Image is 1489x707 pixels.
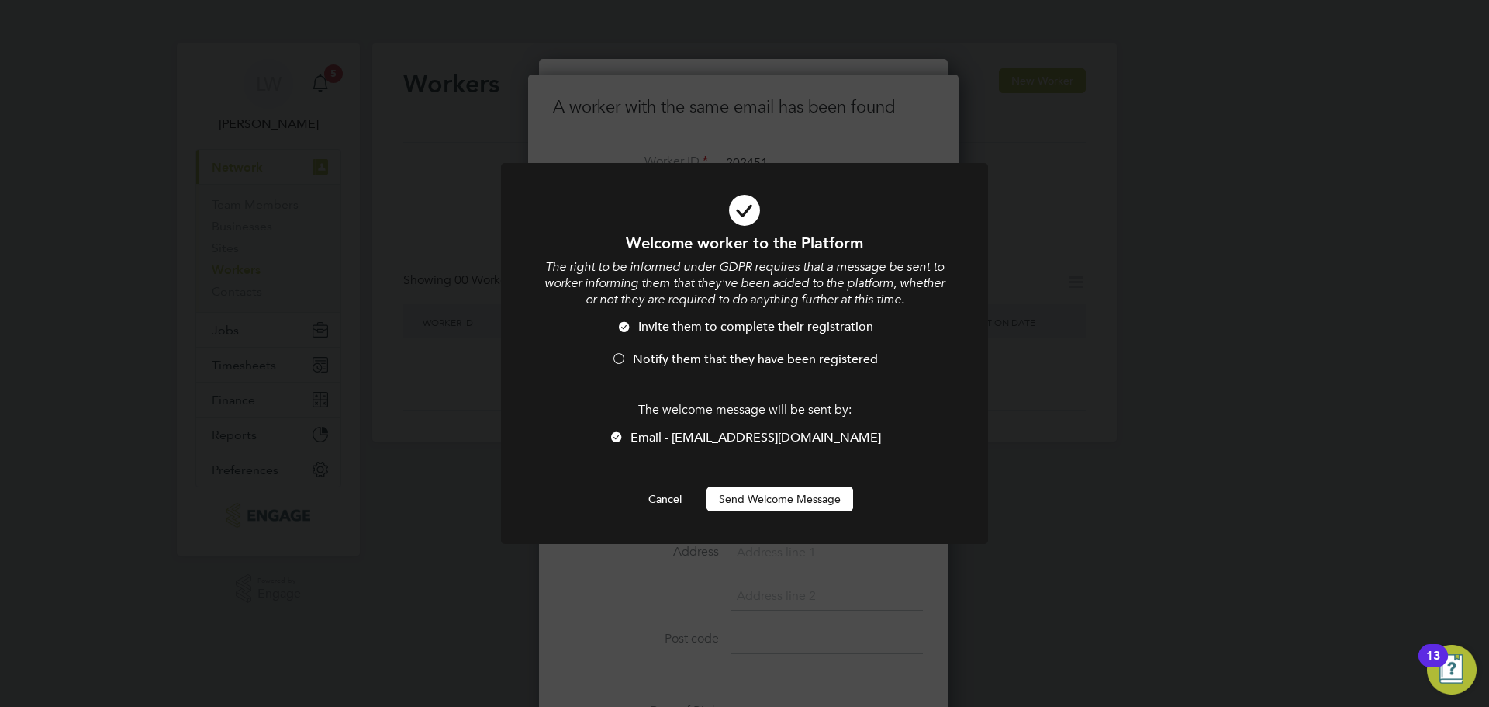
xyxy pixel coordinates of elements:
[543,402,946,418] p: The welcome message will be sent by:
[636,487,694,511] button: Cancel
[630,430,881,445] span: Email - [EMAIL_ADDRESS][DOMAIN_NAME]
[544,259,945,307] i: The right to be informed under GDPR requires that a message be sent to worker informing them that...
[633,352,878,367] span: Notify them that they have been registered
[1427,645,1477,695] button: Open Resource Center, 13 new notifications
[638,319,873,334] span: Invite them to complete their registration
[706,487,853,511] button: Send Welcome Message
[543,233,946,253] h1: Welcome worker to the Platform
[1426,656,1440,676] div: 13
